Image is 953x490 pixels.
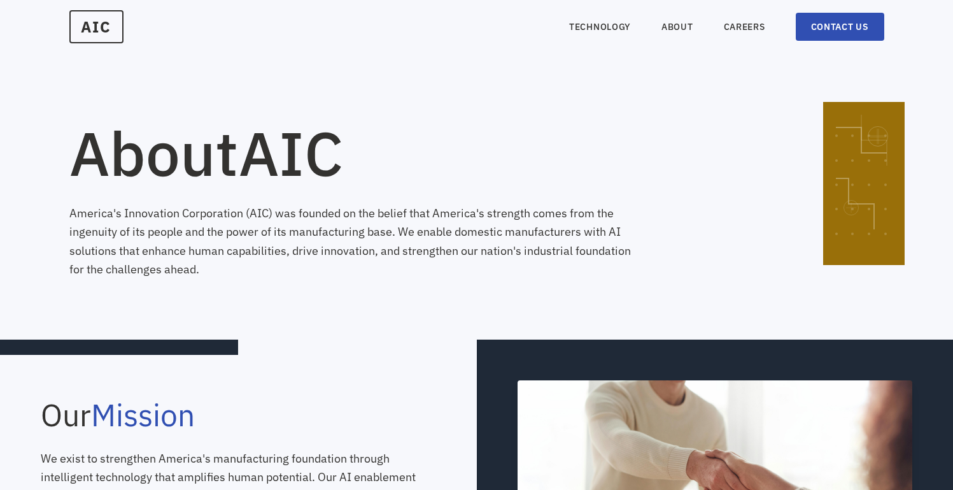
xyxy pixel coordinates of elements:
span: Mission [91,395,195,435]
a: TECHNOLOGY [569,20,631,33]
a: CONTACT US [796,13,884,41]
b: Our [41,395,195,435]
a: ABOUT [661,20,693,33]
h1: About [69,122,803,184]
a: AIC [69,10,124,43]
span: AIC [239,113,343,192]
p: America's Innovation Corporation (AIC) was founded on the belief that America's strength comes fr... [69,204,640,278]
a: CAREERS [724,20,765,33]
